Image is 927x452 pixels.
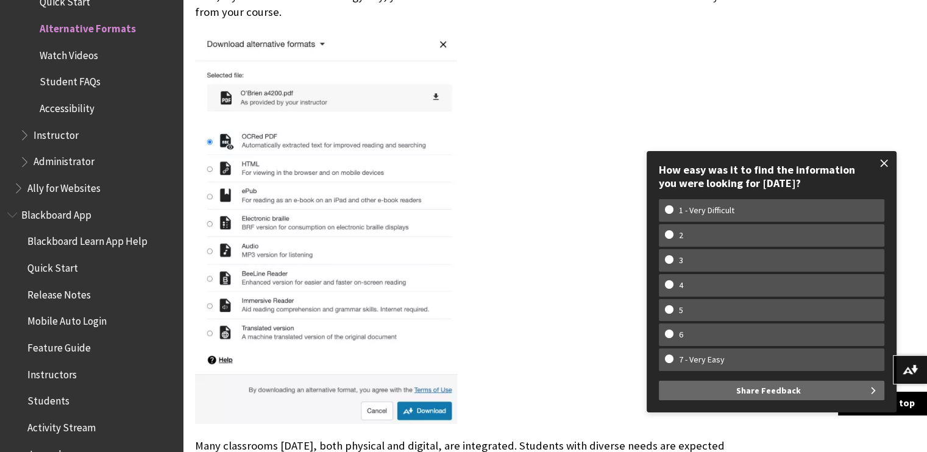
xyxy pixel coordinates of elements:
img: Original file appears in Download Alternative Formats modal [195,32,457,424]
span: Quick Start [27,258,78,274]
w-span: 4 [665,280,697,291]
w-span: 2 [665,230,697,241]
span: Release Notes [27,284,91,301]
span: Blackboard Learn App Help [27,231,147,248]
span: Ally for Websites [27,178,101,194]
w-span: 6 [665,330,697,340]
span: Watch Videos [40,45,98,62]
span: Accessibility [40,98,94,115]
span: Feature Guide [27,337,91,354]
span: Share Feedback [736,381,801,400]
w-span: 5 [665,305,697,316]
span: Mobile Auto Login [27,311,107,328]
w-span: 1 - Very Difficult [665,205,748,216]
span: Instructors [27,364,77,381]
span: Activity Stream [27,417,96,434]
w-span: 3 [665,255,697,266]
button: Share Feedback [659,381,884,400]
w-span: 7 - Very Easy [665,355,739,365]
span: Student FAQs [40,72,101,88]
span: Students [27,390,69,407]
div: How easy was it to find the information you were looking for [DATE]? [659,163,884,189]
span: Blackboard App [21,205,91,221]
span: Administrator [34,152,94,168]
span: Instructor [34,125,79,141]
span: Alternative Formats [40,18,136,35]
